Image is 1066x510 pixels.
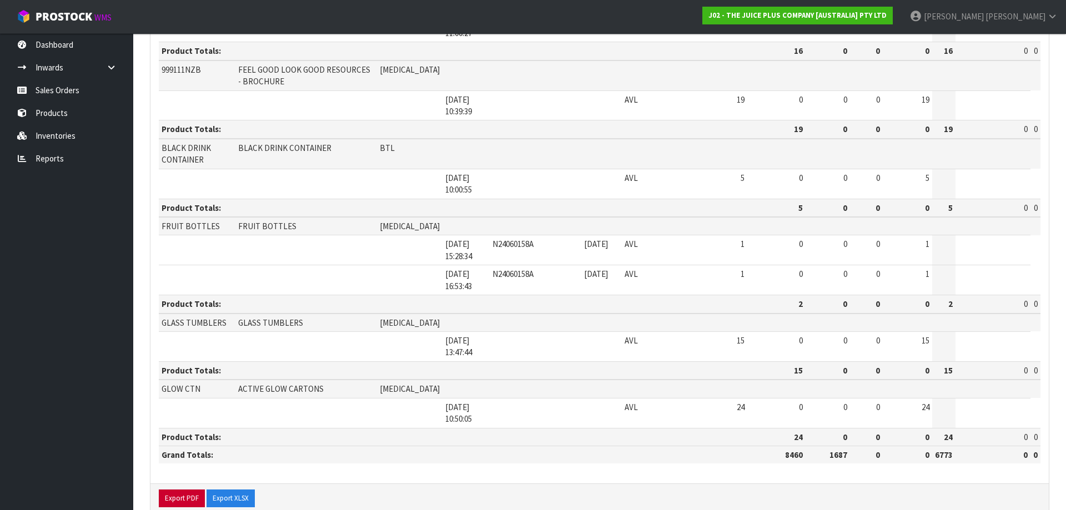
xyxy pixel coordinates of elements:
strong: 16 [944,46,953,56]
strong: Product Totals: [162,299,221,309]
span: 0 [799,335,803,346]
span: 15 [922,335,929,346]
strong: Grand Totals: [162,450,213,460]
strong: 0 [925,124,929,134]
span: [MEDICAL_DATA] [380,64,440,75]
span: 0 [799,94,803,105]
strong: 0 [925,299,929,309]
strong: 0 [925,46,929,56]
span: AVL [625,402,638,412]
span: N24060158A [492,239,534,249]
strong: 0 [876,203,880,213]
span: [DATE] 15:28:34 [445,239,472,261]
strong: Product Totals: [162,124,221,134]
strong: 2 [798,299,803,309]
strong: 1687 [829,450,847,460]
span: ProStock [36,9,92,24]
span: AVL [625,335,638,346]
strong: 0 [843,299,847,309]
span: GLASS TUMBLERS [238,317,303,328]
span: 0 [876,269,880,279]
span: AVL [625,239,638,249]
span: 15 [737,335,745,346]
span: 0 [843,173,847,183]
span: N24060158A [492,269,534,279]
strong: 2 [948,299,953,309]
strong: 0 [925,365,929,376]
span: 0 [1024,203,1028,213]
strong: 5 [948,203,953,213]
span: 0 [876,335,880,346]
span: BTL [380,143,395,153]
span: 0 [799,173,803,183]
span: 1 [926,239,929,249]
span: GLASS TUMBLERS [162,317,227,328]
strong: J02 - THE JUICE PLUS COMPANY [AUSTRALIA] PTY LTD [708,11,887,20]
span: 0 [1034,365,1038,376]
strong: Product Totals: [162,365,221,376]
span: 0 [843,402,847,412]
span: [DATE] 13:47:44 [445,335,472,357]
strong: 24 [794,432,803,442]
span: FEEL GOOD LOOK GOOD RESOURCES - BROCHURE [238,64,370,87]
span: 0 [876,173,880,183]
strong: 0 [1023,450,1028,460]
span: 1 [926,269,929,279]
strong: 0 [876,124,880,134]
span: 0 [1034,203,1038,213]
span: 0 [843,269,847,279]
span: 999111NZB [162,64,201,75]
span: 0 [843,239,847,249]
strong: 0 [876,450,880,460]
strong: Product Totals: [162,46,221,56]
span: 0 [1024,46,1028,56]
span: [MEDICAL_DATA] [380,221,440,231]
span: 0 [843,335,847,346]
span: BLACK DRINK CONTAINER [162,143,211,165]
span: 0 [1034,299,1038,309]
span: [DATE] [584,239,608,249]
span: GLOW CTN [162,383,200,394]
span: BLACK DRINK CONTAINER [238,143,331,153]
strong: 0 [876,432,880,442]
span: 1 [741,239,745,249]
strong: 0 [925,450,929,460]
span: 0 [1034,124,1038,134]
strong: Product Totals: [162,432,221,442]
span: 0 [799,239,803,249]
span: [DATE] 16:53:43 [445,269,472,291]
strong: 24 [944,432,953,442]
span: 5 [741,173,745,183]
span: [PERSON_NAME] [985,11,1045,22]
strong: 0 [1033,450,1038,460]
strong: 0 [843,46,847,56]
strong: 0 [925,432,929,442]
span: 0 [799,402,803,412]
span: FRUIT BOTTLES [162,221,220,231]
strong: 0 [876,365,880,376]
span: 0 [1024,432,1028,442]
strong: 19 [794,124,803,134]
span: 24 [737,402,745,412]
strong: 6773 [935,450,953,460]
span: 19 [922,94,929,105]
strong: 15 [944,365,953,376]
span: FRUIT BOTTLES [238,221,296,231]
span: 0 [876,94,880,105]
span: 0 [876,402,880,412]
span: [DATE] [584,269,608,279]
span: AVL [625,269,638,279]
strong: 0 [876,46,880,56]
span: [MEDICAL_DATA] [380,383,440,394]
span: 0 [1034,432,1038,442]
strong: 8460 [785,450,803,460]
span: 0 [799,269,803,279]
span: 5 [926,173,929,183]
strong: 15 [794,365,803,376]
strong: 5 [798,203,803,213]
span: ACTIVE GLOW CARTONS [238,383,324,394]
span: 0 [876,239,880,249]
small: WMS [94,12,112,23]
strong: 0 [876,299,880,309]
span: 0 [1024,365,1028,376]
